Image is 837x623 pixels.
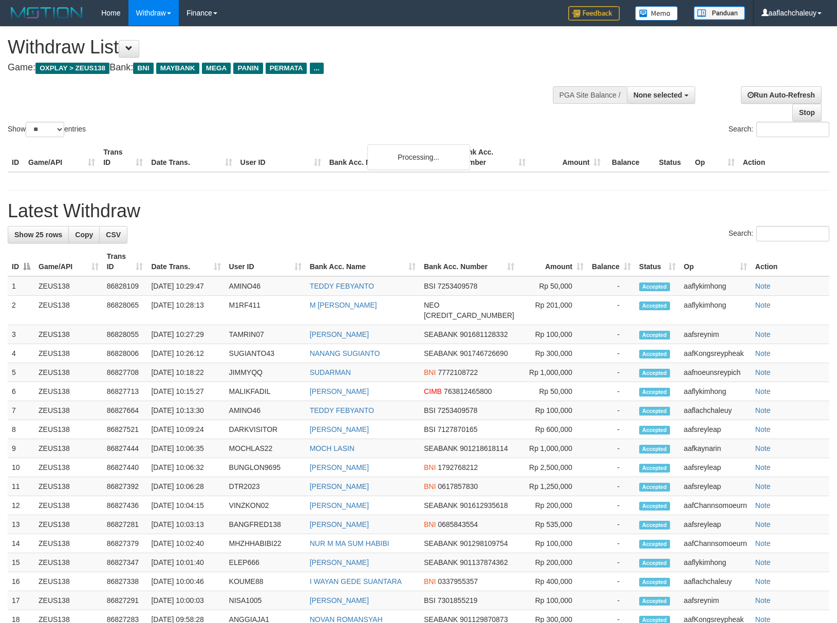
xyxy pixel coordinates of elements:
[755,330,771,338] a: Note
[225,420,306,439] td: DARKVISITOR
[755,482,771,490] a: Note
[588,515,635,534] td: -
[639,521,670,530] span: Accepted
[34,296,103,325] td: ZEUS138
[635,247,680,276] th: Status: activate to sort column ascending
[755,282,771,290] a: Note
[639,407,670,416] span: Accepted
[103,496,147,515] td: 86827436
[147,553,225,572] td: [DATE] 10:01:40
[225,515,306,534] td: BANGFRED138
[8,591,34,610] td: 17
[147,591,225,610] td: [DATE] 10:00:03
[103,477,147,496] td: 86827392
[518,247,588,276] th: Amount: activate to sort column ascending
[266,63,307,74] span: PERMATA
[420,247,518,276] th: Bank Acc. Number: activate to sort column ascending
[147,420,225,439] td: [DATE] 10:09:24
[225,247,306,276] th: User ID: activate to sort column ascending
[34,247,103,276] th: Game/API: activate to sort column ascending
[367,144,470,170] div: Processing...
[639,483,670,492] span: Accepted
[518,515,588,534] td: Rp 535,000
[438,482,478,490] span: Copy 0617857830 to clipboard
[639,388,670,397] span: Accepted
[438,368,478,376] span: Copy 7772108722 to clipboard
[8,226,69,243] a: Show 25 rows
[35,63,109,74] span: OXPLAY > ZEUS138
[147,363,225,382] td: [DATE] 10:18:22
[147,515,225,534] td: [DATE] 10:03:13
[225,496,306,515] td: VINZKON02
[755,406,771,414] a: Note
[729,122,829,137] label: Search:
[147,325,225,344] td: [DATE] 10:27:29
[310,539,389,548] a: NUR M MA SUM HABIBI
[755,444,771,452] a: Note
[34,382,103,401] td: ZEUS138
[103,344,147,363] td: 86828006
[103,534,147,553] td: 86827379
[680,591,751,610] td: aafsreynim
[99,143,147,172] th: Trans ID
[424,387,442,395] span: CIMB
[8,496,34,515] td: 12
[34,325,103,344] td: ZEUS138
[8,5,86,21] img: MOTION_logo.png
[225,477,306,496] td: DTR2023
[588,325,635,344] td: -
[225,439,306,458] td: MOCHLAS22
[444,387,492,395] span: Copy 763812465800 to clipboard
[518,458,588,477] td: Rp 2,500,000
[325,143,455,172] th: Bank Acc. Name
[755,558,771,567] a: Note
[639,369,670,377] span: Accepted
[518,363,588,382] td: Rp 1,000,000
[34,591,103,610] td: ZEUS138
[8,325,34,344] td: 3
[147,496,225,515] td: [DATE] 10:04:15
[588,296,635,325] td: -
[694,6,745,20] img: panduan.png
[8,276,34,296] td: 1
[518,477,588,496] td: Rp 1,250,000
[103,553,147,572] td: 86827347
[729,226,829,241] label: Search:
[460,349,508,357] span: Copy 901746726690 to clipboard
[518,534,588,553] td: Rp 100,000
[588,420,635,439] td: -
[26,122,64,137] select: Showentries
[438,577,478,586] span: Copy 0337955357 to clipboard
[424,520,436,528] span: BNI
[627,86,695,104] button: None selected
[225,296,306,325] td: M1RF411
[680,477,751,496] td: aafsreyleap
[680,382,751,401] td: aaflykimhong
[34,572,103,591] td: ZEUS138
[225,458,306,477] td: BUNGLON9695
[34,401,103,420] td: ZEUS138
[588,401,635,420] td: -
[680,363,751,382] td: aafnoeunsreypich
[424,282,436,290] span: BSI
[34,477,103,496] td: ZEUS138
[605,143,655,172] th: Balance
[655,143,691,172] th: Status
[14,231,62,239] span: Show 25 rows
[34,344,103,363] td: ZEUS138
[588,553,635,572] td: -
[147,477,225,496] td: [DATE] 10:06:28
[225,572,306,591] td: KOUME88
[236,143,325,172] th: User ID
[755,387,771,395] a: Note
[8,122,86,137] label: Show entries
[588,363,635,382] td: -
[8,458,34,477] td: 10
[680,276,751,296] td: aaflykimhong
[756,226,829,241] input: Search:
[68,226,100,243] a: Copy
[424,596,436,605] span: BSI
[202,63,231,74] span: MEGA
[460,444,508,452] span: Copy 901218618114 to clipboard
[680,420,751,439] td: aafsreyleap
